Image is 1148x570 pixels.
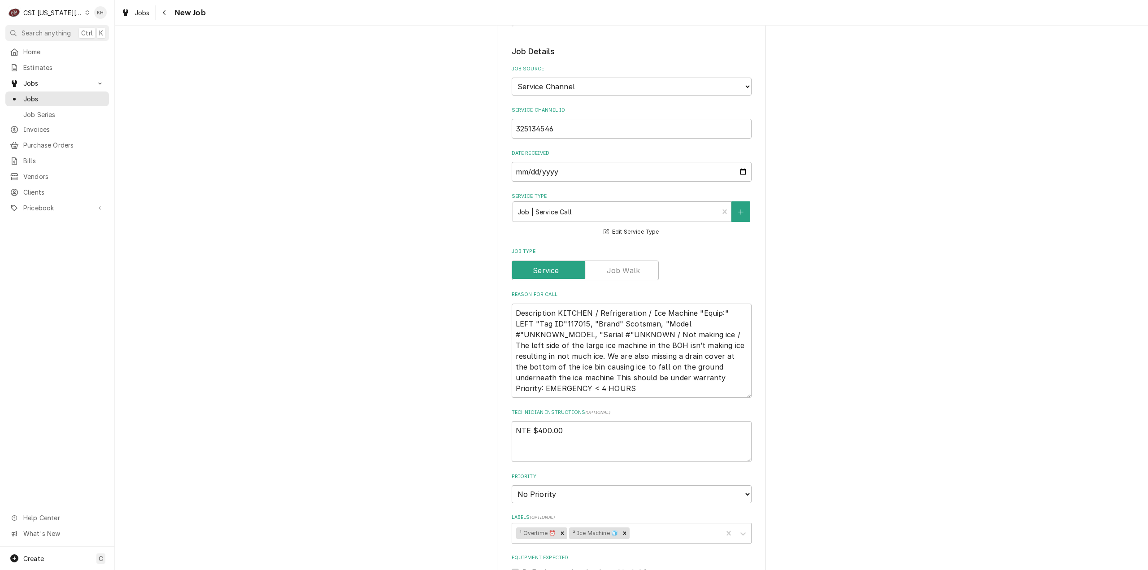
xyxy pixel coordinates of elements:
a: Purchase Orders [5,138,109,152]
a: Jobs [117,5,153,20]
span: Bills [23,156,104,165]
span: Jobs [23,94,104,104]
div: Remove ¹ Overtime ⏰ [557,527,567,539]
a: Go to Help Center [5,510,109,525]
a: Home [5,44,109,59]
label: Date Received [512,150,752,157]
label: Job Type [512,248,752,255]
label: Reason For Call [512,291,752,298]
span: Jobs [23,78,91,88]
a: Clients [5,185,109,200]
span: Create [23,555,44,562]
span: What's New [23,529,104,538]
div: Service Type [512,193,752,237]
div: ¹ Overtime ⏰ [516,527,557,539]
span: Ctrl [81,28,93,38]
div: ² Ice Machine 🧊 [569,527,620,539]
span: Clients [23,187,104,197]
div: CSI Kansas City.'s Avatar [8,6,21,19]
div: CSI [US_STATE][GEOGRAPHIC_DATA]. [23,8,83,17]
div: Priority [512,473,752,503]
span: Invoices [23,125,104,134]
span: Vendors [23,172,104,181]
span: Search anything [22,28,71,38]
div: Service Channel ID [512,107,752,139]
a: Go to Jobs [5,76,109,91]
a: Go to What's New [5,526,109,541]
button: Navigate back [157,5,172,20]
input: yyyy-mm-dd [512,162,752,182]
span: Home [23,47,104,57]
button: Search anythingCtrlK [5,25,109,41]
label: Labels [512,514,752,521]
label: Priority [512,473,752,480]
div: C [8,6,21,19]
div: Technician Instructions [512,409,752,462]
span: Estimates [23,63,104,72]
span: Pricebook [23,203,91,213]
a: Vendors [5,169,109,184]
div: Labels [512,514,752,543]
div: Job Source [512,65,752,96]
span: Jobs [135,8,150,17]
label: Service Channel ID [512,107,752,114]
div: Remove ² Ice Machine 🧊 [620,527,630,539]
span: Job Series [23,110,104,119]
span: Purchase Orders [23,140,104,150]
button: Create New Service [731,201,750,222]
label: Technician Instructions [512,409,752,416]
span: Help Center [23,513,104,522]
span: ( optional ) [585,410,610,415]
a: Job Series [5,107,109,122]
textarea: Description KITCHEN / Refrigeration / Ice Machine "Equip:" LEFT "Tag ID"117015, "Brand" Scotsman,... [512,304,752,398]
div: Job Type [512,248,752,280]
span: C [99,554,103,563]
div: Reason For Call [512,291,752,398]
span: K [99,28,103,38]
a: Go to Pricebook [5,200,109,215]
svg: Create New Service [738,209,744,215]
legend: Job Details [512,46,752,57]
a: Jobs [5,91,109,106]
button: Edit Service Type [602,226,660,237]
textarea: NTE $400.00 [512,421,752,462]
label: Job Source [512,65,752,73]
span: ( optional ) [530,515,555,520]
span: New Job [172,7,206,19]
label: Service Type [512,193,752,200]
div: Kelsey Hetlage's Avatar [94,6,107,19]
label: Equipment Expected [512,554,752,561]
a: Invoices [5,122,109,137]
a: Estimates [5,60,109,75]
div: KH [94,6,107,19]
div: Date Received [512,150,752,182]
a: Bills [5,153,109,168]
